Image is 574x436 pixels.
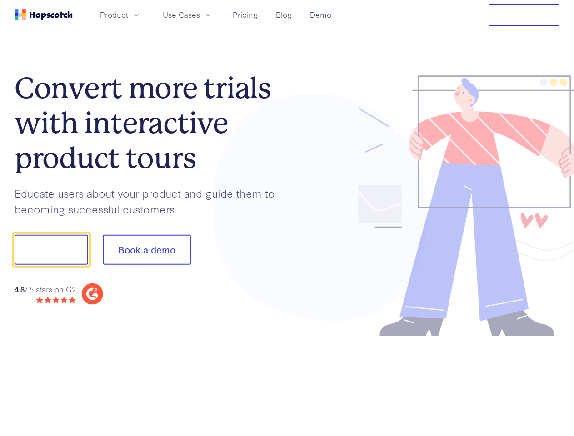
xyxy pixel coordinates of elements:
[15,71,287,175] h1: Convert more trials with interactive product tours
[163,9,200,20] span: Use Cases
[306,7,335,22] a: Demo
[95,7,146,22] button: Product
[15,235,88,265] button: Show me!
[157,7,218,22] button: Use Cases
[489,4,559,26] button: Free Trial
[15,283,25,294] strong: 4.8
[15,283,76,295] div: / 5 stars on G2
[229,7,261,22] a: Pricing
[100,9,128,20] span: Product
[15,9,73,20] a: Home
[272,7,295,22] a: Blog
[103,235,191,265] button: Book a demo
[15,185,287,217] p: Educate users about your product and guide them to becoming successful customers.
